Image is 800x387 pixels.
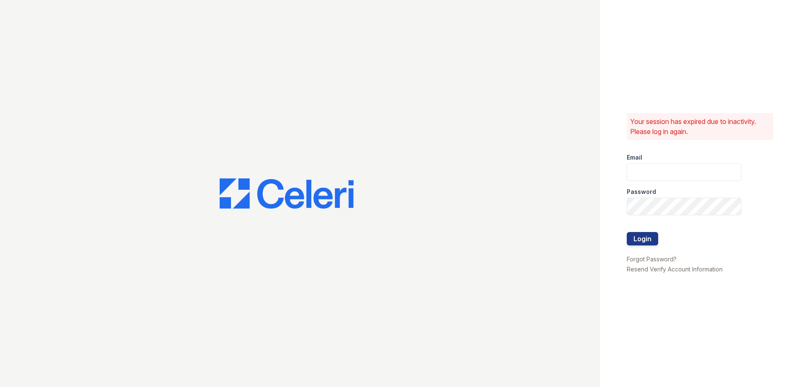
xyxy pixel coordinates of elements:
[627,232,658,245] button: Login
[627,153,642,162] label: Email
[627,255,677,263] a: Forgot Password?
[627,188,656,196] label: Password
[627,266,723,273] a: Resend Verify Account Information
[630,116,770,137] p: Your session has expired due to inactivity. Please log in again.
[220,178,354,209] img: CE_Logo_Blue-a8612792a0a2168367f1c8372b55b34899dd931a85d93a1a3d3e32e68fde9ad4.png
